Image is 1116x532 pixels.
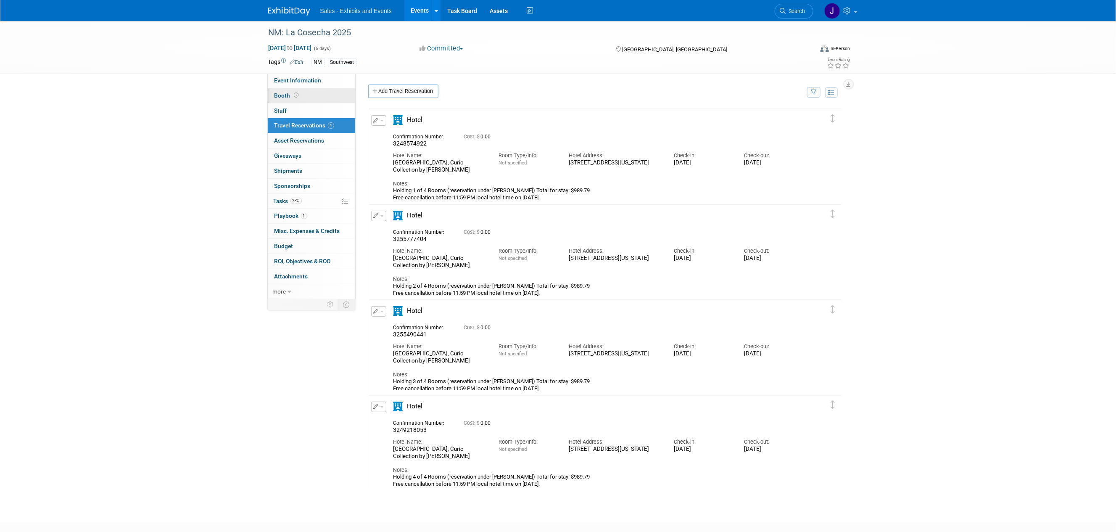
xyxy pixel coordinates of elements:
span: Attachments [274,273,308,280]
div: [STREET_ADDRESS][US_STATE] [569,350,661,357]
span: [DATE] [DATE] [268,44,312,52]
div: [STREET_ADDRESS][US_STATE] [569,159,661,167]
span: Not specified [499,446,527,452]
span: Cost: $ [464,325,481,331]
a: Sponsorships [268,179,355,193]
i: Hotel [393,115,403,125]
div: [DATE] [674,159,731,167]
span: 4 [328,122,334,129]
a: Booth [268,88,355,103]
div: [STREET_ADDRESS][US_STATE] [569,446,661,453]
div: Confirmation Number: [393,227,451,236]
div: Room Type/Info: [499,343,556,350]
a: Event Information [268,73,355,88]
div: Holding 2 of 4 Rooms (reservation under [PERSON_NAME]) Total for stay: $989.79 Free cancellation ... [393,283,802,296]
span: Travel Reservations [274,122,334,129]
span: 0.00 [464,229,494,235]
span: 3255777404 [393,236,427,242]
a: ROI, Objectives & ROO [268,254,355,269]
span: 3255490441 [393,331,427,338]
div: Confirmation Number: [393,322,451,331]
button: Committed [417,44,467,53]
span: Cost: $ [464,420,481,426]
a: Misc. Expenses & Credits [268,224,355,238]
span: Asset Reservations [274,137,325,144]
span: 3249218053 [393,426,427,433]
div: [GEOGRAPHIC_DATA], Curio Collection by [PERSON_NAME] [393,159,486,174]
span: more [273,288,286,295]
i: Click and drag to move item [831,210,835,218]
span: ROI, Objectives & ROO [274,258,331,265]
span: Not specified [499,160,527,166]
td: Toggle Event Tabs [338,299,355,310]
div: Check-in: [674,152,731,159]
div: Event Rating [827,58,850,62]
a: Giveaways [268,148,355,163]
i: Click and drag to move item [831,401,835,409]
span: 0.00 [464,134,494,140]
span: 3248574922 [393,140,427,147]
span: Misc. Expenses & Credits [274,228,340,234]
span: Hotel [407,116,423,124]
div: [DATE] [744,350,802,357]
div: Check-out: [744,247,802,255]
div: NM: La Cosecha 2025 [266,25,801,40]
div: Southwest [328,58,357,67]
div: In-Person [830,45,850,52]
div: Hotel Name: [393,438,486,446]
div: [GEOGRAPHIC_DATA], Curio Collection by [PERSON_NAME] [393,350,486,365]
div: Check-out: [744,438,802,446]
div: Confirmation Number: [393,418,451,426]
span: 25% [290,198,302,204]
span: Hotel [407,307,423,315]
span: Sponsorships [274,183,311,189]
span: 1 [301,213,307,219]
img: Joe Quinn [824,3,840,19]
span: 0.00 [464,325,494,331]
td: Tags [268,58,304,67]
span: Hotel [407,212,423,219]
span: Booth not reserved yet [293,92,301,98]
div: [DATE] [674,255,731,262]
span: Tasks [274,198,302,204]
td: Personalize Event Tab Strip [324,299,338,310]
span: Cost: $ [464,229,481,235]
span: Sales - Exhibits and Events [320,8,392,14]
a: Attachments [268,269,355,284]
div: [GEOGRAPHIC_DATA], Curio Collection by [PERSON_NAME] [393,446,486,460]
span: Budget [274,243,293,249]
span: [GEOGRAPHIC_DATA], [GEOGRAPHIC_DATA] [622,46,727,53]
span: Playbook [274,212,307,219]
div: [GEOGRAPHIC_DATA], Curio Collection by [PERSON_NAME] [393,255,486,269]
a: Asset Reservations [268,133,355,148]
i: Click and drag to move item [831,114,835,123]
div: [STREET_ADDRESS][US_STATE] [569,255,661,262]
span: to [286,45,294,51]
a: Staff [268,103,355,118]
img: Format-Inperson.png [821,45,829,52]
div: Check-out: [744,152,802,159]
span: Search [786,8,805,14]
div: Hotel Address: [569,247,661,255]
div: Hotel Name: [393,343,486,350]
div: Event Format [764,44,850,56]
div: Room Type/Info: [499,152,556,159]
a: Tasks25% [268,194,355,209]
span: Cost: $ [464,134,481,140]
div: Holding 4 of 4 Rooms (reservation under [PERSON_NAME]) Total for stay: $989.79 Free cancellation ... [393,474,802,487]
span: Event Information [274,77,322,84]
div: Hotel Address: [569,343,661,350]
div: Room Type/Info: [499,247,556,255]
i: Hotel [393,211,403,220]
a: Travel Reservations4 [268,118,355,133]
div: Room Type/Info: [499,438,556,446]
span: Staff [274,107,287,114]
span: Booth [274,92,301,99]
a: Search [775,4,813,19]
div: Notes: [393,180,802,188]
a: Edit [290,59,304,65]
div: [DATE] [674,350,731,357]
div: Notes: [393,371,802,378]
div: Check-in: [674,343,731,350]
span: 0.00 [464,420,494,426]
